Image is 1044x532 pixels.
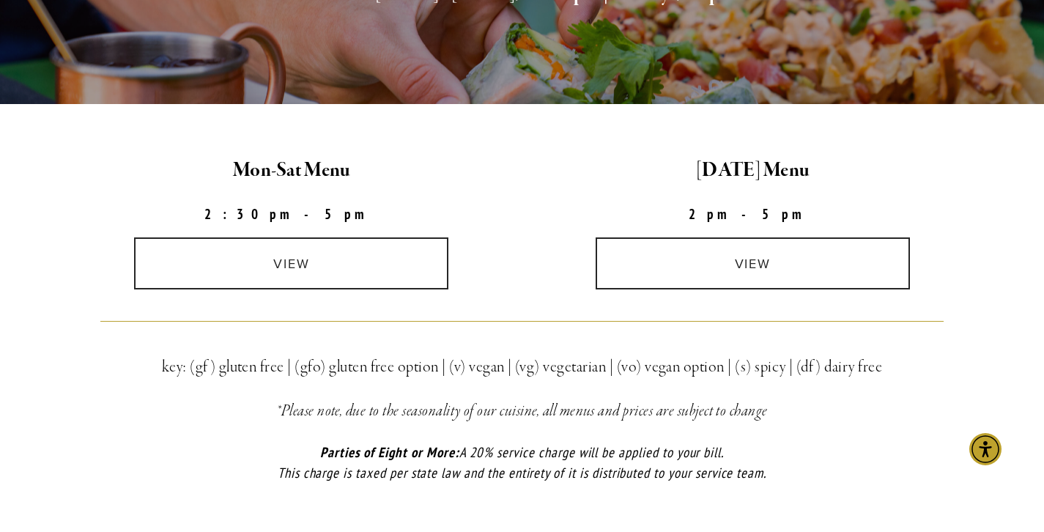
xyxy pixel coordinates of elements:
[969,433,1002,465] div: Accessibility Menu
[689,205,816,223] strong: 2pm-5pm
[320,443,459,461] em: Parties of Eight or More:
[596,237,910,289] a: view
[535,155,971,186] h2: [DATE] Menu
[73,155,510,186] h2: Mon-Sat Menu
[276,401,768,421] em: *Please note, due to the seasonality of our cuisine, all menus and prices are subject to change
[204,205,379,223] strong: 2:30pm-5pm
[100,354,944,380] h3: key: (gf) gluten free | (gfo) gluten free option | (v) vegan | (vg) vegetarian | (vo) vegan optio...
[278,443,766,482] em: A 20% service charge will be applied to your bill. This charge is taxed per state law and the ent...
[134,237,448,289] a: view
